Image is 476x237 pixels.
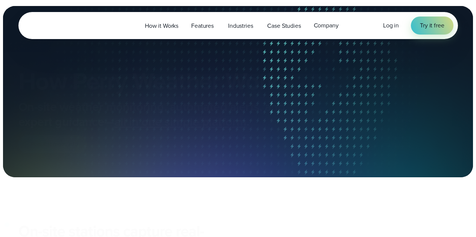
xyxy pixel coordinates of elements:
a: How it Works [138,18,185,33]
a: Try it free [411,17,453,35]
span: Company [314,21,339,30]
span: Try it free [420,21,444,30]
a: Case Studies [261,18,307,33]
span: How it Works [145,21,178,30]
span: Case Studies [267,21,301,30]
span: Features [191,21,214,30]
a: Log in [383,21,399,30]
span: Industries [228,21,253,30]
